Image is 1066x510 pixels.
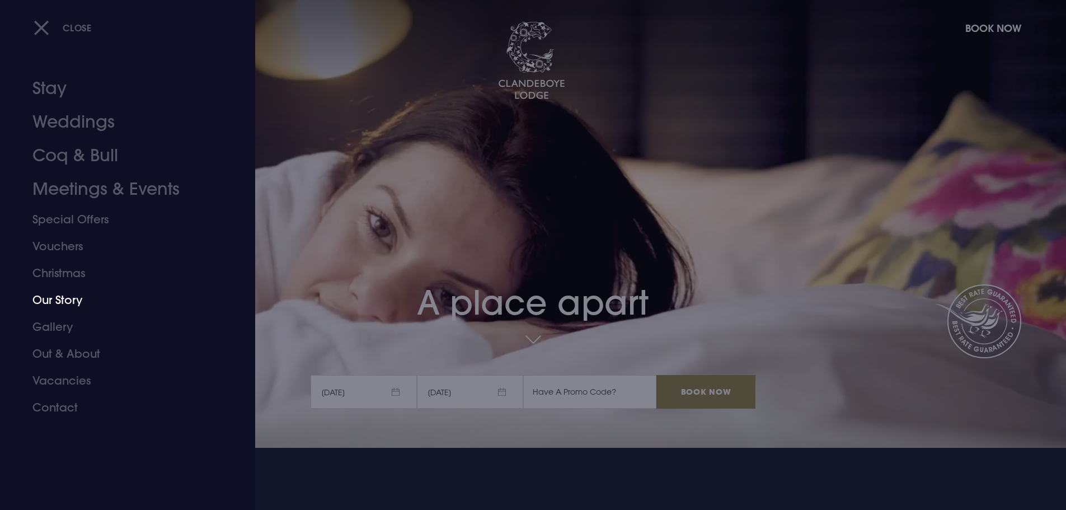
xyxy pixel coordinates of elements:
a: Special Offers [32,206,209,233]
a: Vouchers [32,233,209,260]
a: Out & About [32,340,209,367]
a: Contact [32,394,209,421]
a: Meetings & Events [32,172,209,206]
a: Coq & Bull [32,139,209,172]
a: Gallery [32,314,209,340]
a: Our Story [32,287,209,314]
span: Close [63,22,92,34]
a: Stay [32,72,209,105]
a: Christmas [32,260,209,287]
a: Weddings [32,105,209,139]
button: Close [34,16,92,39]
a: Vacancies [32,367,209,394]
